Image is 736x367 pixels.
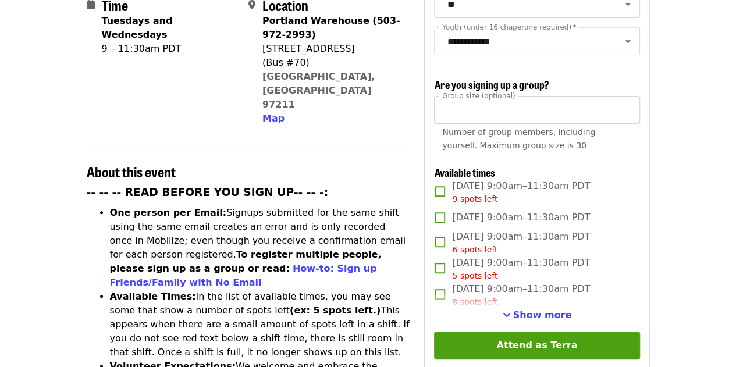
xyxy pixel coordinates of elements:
[262,42,401,56] div: [STREET_ADDRESS]
[110,207,227,218] strong: One person per Email:
[110,290,411,359] li: In the list of available times, you may see some that show a number of spots left This appears wh...
[262,113,285,124] span: Map
[262,112,285,126] button: Map
[110,206,411,290] li: Signups submitted for the same shift using the same email creates an error and is only recorded o...
[442,127,595,150] span: Number of group members, including yourself. Maximum group size is 30
[262,15,400,40] strong: Portland Warehouse (503-972-2993)
[452,211,590,225] span: [DATE] 9:00am–11:30am PDT
[452,245,497,254] span: 6 spots left
[452,297,497,307] span: 8 spots left
[434,332,639,359] button: Attend as Terra
[110,291,196,302] strong: Available Times:
[452,194,497,204] span: 9 spots left
[452,271,497,280] span: 5 spots left
[452,230,590,256] span: [DATE] 9:00am–11:30am PDT
[452,179,590,205] span: [DATE] 9:00am–11:30am PDT
[110,263,377,288] a: How-to: Sign up Friends/Family with No Email
[87,161,176,181] span: About this event
[102,15,173,40] strong: Tuesdays and Wednesdays
[110,249,382,274] strong: To register multiple people, please sign up as a group or read:
[102,42,239,56] div: 9 – 11:30am PDT
[620,33,636,49] button: Open
[513,309,572,320] span: Show more
[87,186,329,198] strong: -- -- -- READ BEFORE YOU SIGN UP-- -- -:
[442,91,515,99] span: Group size (optional)
[290,305,381,316] strong: (ex: 5 spots left.)
[503,308,572,322] button: See more timeslots
[262,56,401,70] div: (Bus #70)
[452,256,590,282] span: [DATE] 9:00am–11:30am PDT
[442,24,576,31] label: Youth (under 16 chaperone required)
[262,71,375,110] a: [GEOGRAPHIC_DATA], [GEOGRAPHIC_DATA] 97211
[434,77,549,92] span: Are you signing up a group?
[434,165,495,180] span: Available times
[452,282,590,308] span: [DATE] 9:00am–11:30am PDT
[434,96,639,124] input: [object Object]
